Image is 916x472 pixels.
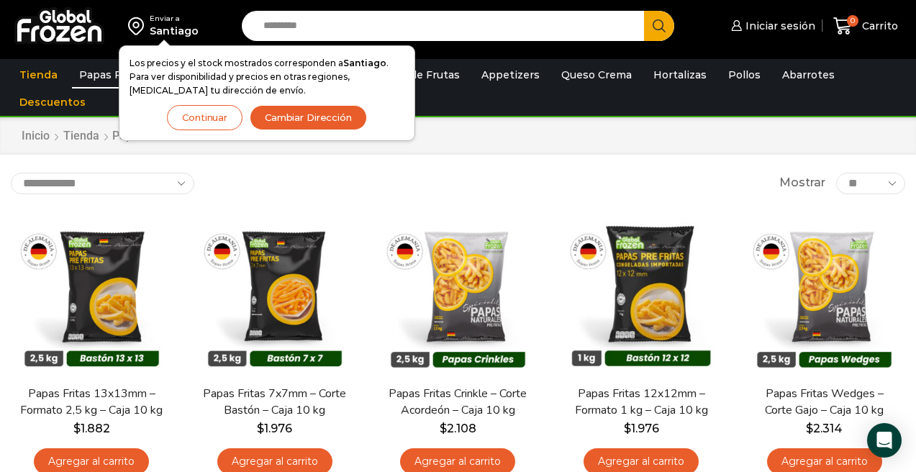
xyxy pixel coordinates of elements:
[130,56,404,98] p: Los precios y el stock mostrados corresponden a . Para ver disponibilidad y precios en otras regi...
[12,61,65,88] a: Tienda
[721,61,768,88] a: Pollos
[775,61,842,88] a: Abarrotes
[150,14,199,24] div: Enviar a
[12,88,93,116] a: Descuentos
[73,422,81,435] span: $
[847,15,858,27] span: 0
[72,61,152,88] a: Papas Fritas
[806,422,813,435] span: $
[370,61,467,88] a: Pulpa de Frutas
[624,422,659,435] bdi: 1.976
[128,14,150,38] img: address-field-icon.svg
[858,19,898,33] span: Carrito
[343,58,386,68] strong: Santiago
[440,422,447,435] span: $
[73,422,110,435] bdi: 1.882
[21,128,50,145] a: Inicio
[742,19,815,33] span: Iniciar sesión
[21,128,145,145] nav: Breadcrumb
[644,11,674,41] button: Search button
[257,422,264,435] span: $
[385,386,530,419] a: Papas Fritas Crinkle – Corte Acordeón – Caja 10 kg
[11,173,194,194] select: Pedido de la tienda
[250,105,367,130] button: Cambiar Dirección
[779,175,825,191] span: Mostrar
[63,128,100,145] a: Tienda
[167,105,242,130] button: Continuar
[19,386,164,419] a: Papas Fritas 13x13mm – Formato 2,5 kg – Caja 10 kg
[867,423,902,458] div: Open Intercom Messenger
[112,129,145,142] h1: Papas
[624,422,631,435] span: $
[806,422,843,435] bdi: 2.314
[554,61,639,88] a: Queso Crema
[440,422,476,435] bdi: 2.108
[150,24,199,38] div: Santiago
[752,386,897,419] a: Papas Fritas Wedges – Corte Gajo – Caja 10 kg
[202,386,348,419] a: Papas Fritas 7x7mm – Corte Bastón – Caja 10 kg
[257,422,292,435] bdi: 1.976
[646,61,714,88] a: Hortalizas
[727,12,815,40] a: Iniciar sesión
[830,9,902,43] a: 0 Carrito
[474,61,547,88] a: Appetizers
[568,386,714,419] a: Papas Fritas 12x12mm – Formato 1 kg – Caja 10 kg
